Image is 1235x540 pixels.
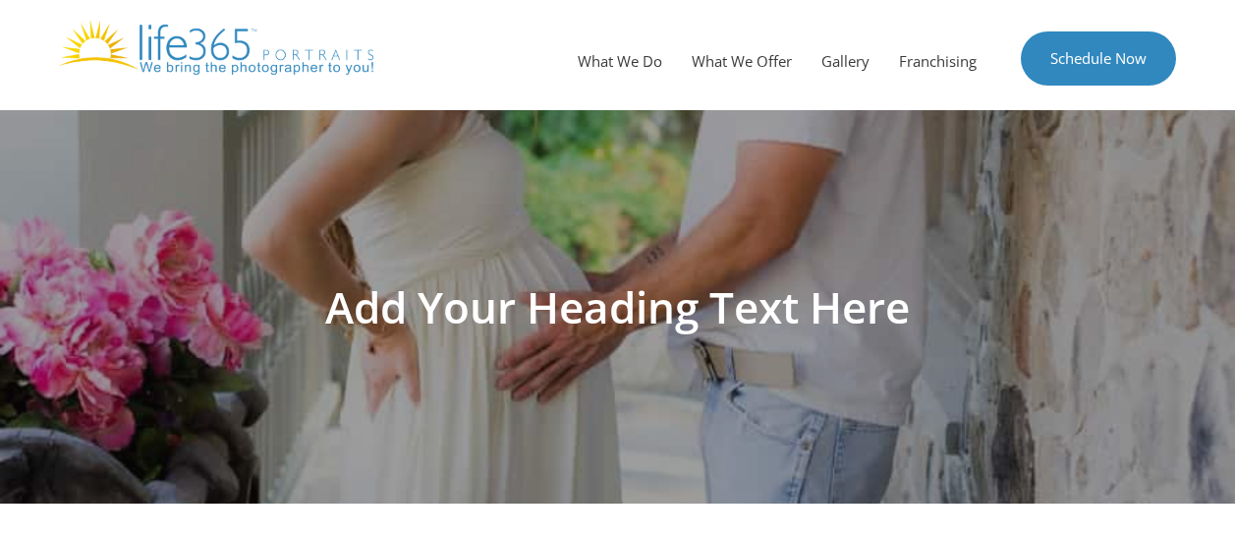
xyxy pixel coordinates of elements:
h1: Add Your Heading Text Here [68,285,1168,329]
a: Schedule Now [1021,31,1176,86]
img: Life365 [59,20,373,75]
a: What We Offer [677,31,807,90]
a: Gallery [807,31,884,90]
a: Franchising [884,31,991,90]
a: What We Do [563,31,677,90]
